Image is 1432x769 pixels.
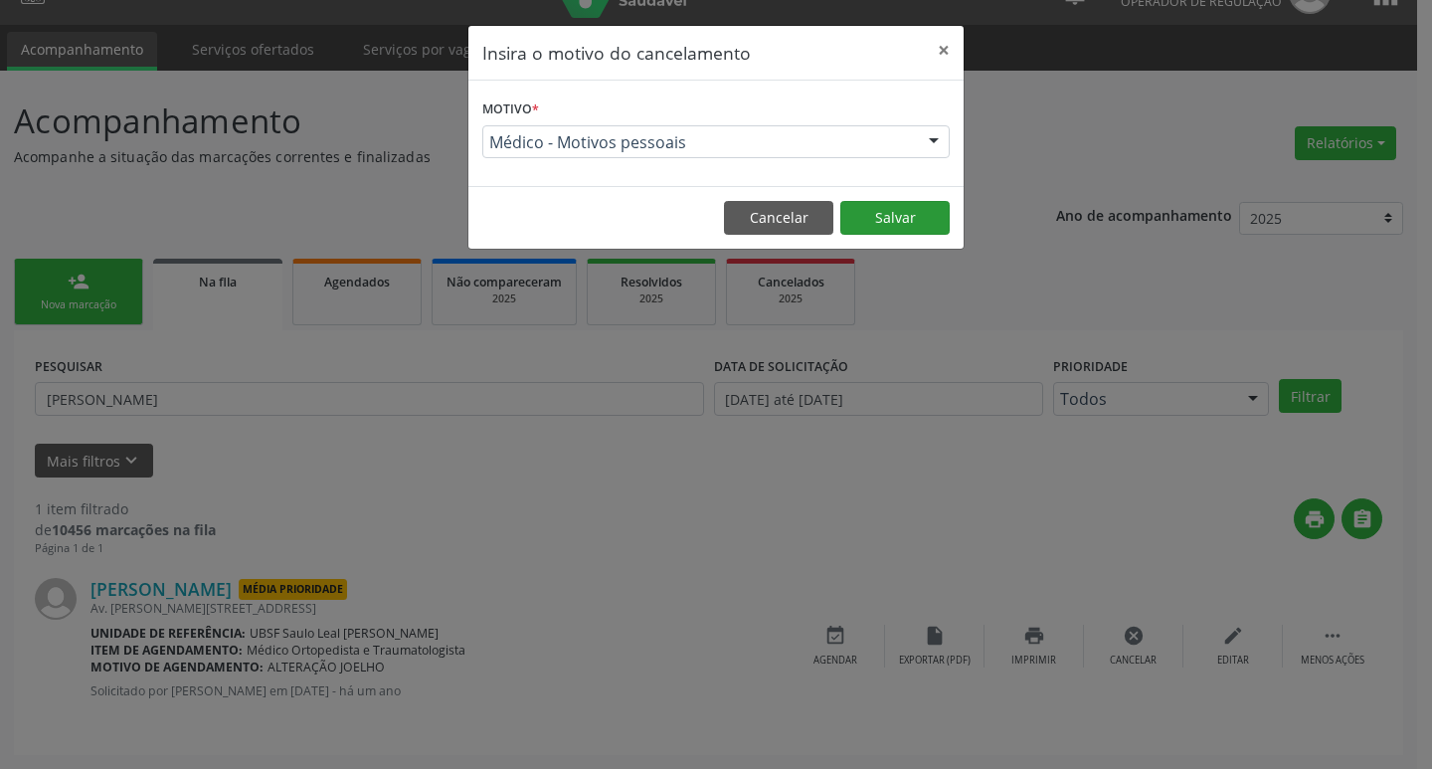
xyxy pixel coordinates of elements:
[724,201,833,235] button: Cancelar
[924,26,964,75] button: Close
[482,40,751,66] h5: Insira o motivo do cancelamento
[489,132,909,152] span: Médico - Motivos pessoais
[840,201,950,235] button: Salvar
[482,95,539,125] label: Motivo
